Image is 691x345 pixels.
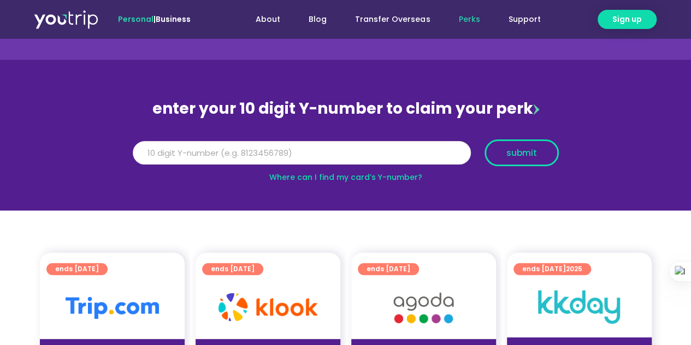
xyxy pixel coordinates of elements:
button: submit [485,139,559,166]
a: Business [156,14,191,25]
span: Sign up [612,14,642,25]
span: submit [506,149,537,157]
nav: Menu [220,9,554,30]
a: Transfer Overseas [341,9,444,30]
span: ends [DATE] [211,263,255,275]
span: ends [DATE] [522,263,582,275]
a: Where can I find my card’s Y-number? [269,172,422,183]
span: 2025 [566,264,582,273]
a: Support [494,9,554,30]
a: ends [DATE]2025 [513,263,591,275]
span: ends [DATE] [55,263,99,275]
span: | [118,14,191,25]
a: ends [DATE] [202,263,263,275]
a: About [241,9,294,30]
a: Sign up [598,10,657,29]
a: ends [DATE] [46,263,108,275]
form: Y Number [133,139,559,174]
a: ends [DATE] [358,263,419,275]
input: 10 digit Y-number (e.g. 8123456789) [133,141,471,165]
a: Perks [444,9,494,30]
a: Blog [294,9,341,30]
div: enter your 10 digit Y-number to claim your perk [127,95,564,123]
span: ends [DATE] [367,263,410,275]
span: Personal [118,14,153,25]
